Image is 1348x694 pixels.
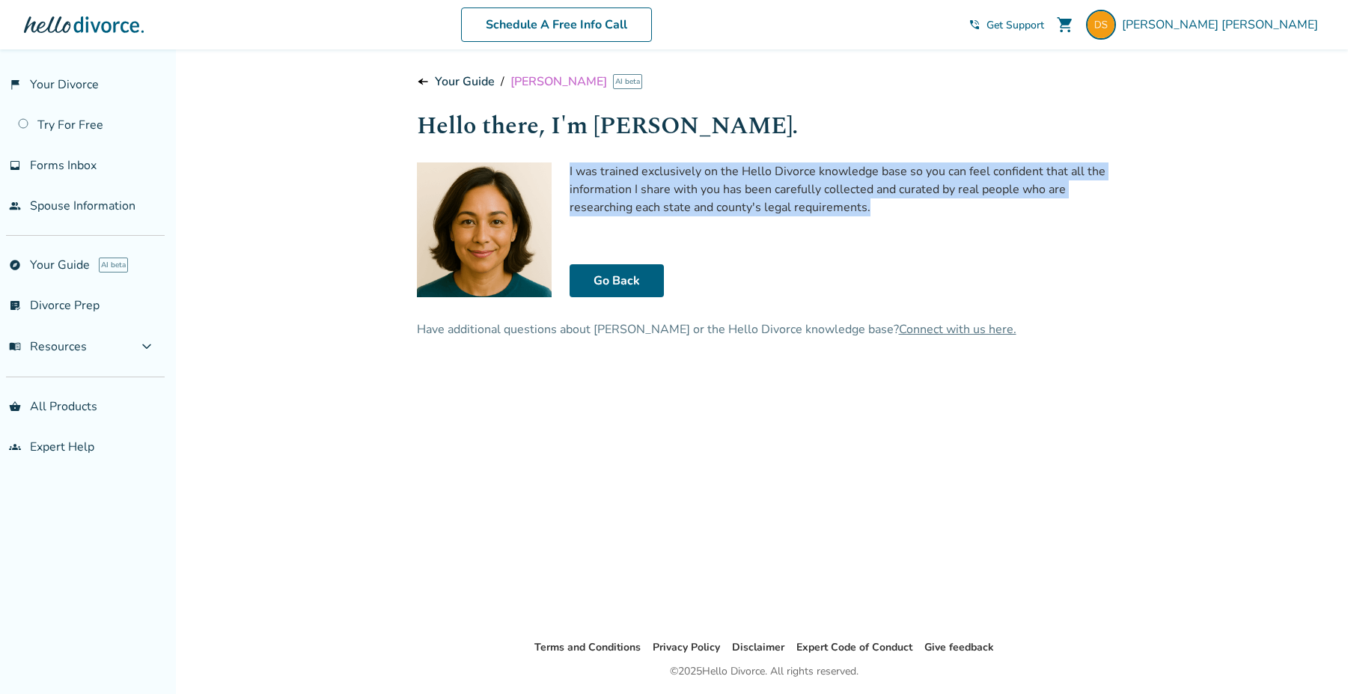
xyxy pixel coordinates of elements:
[1086,10,1116,40] img: dswezey2+portal1@gmail.com
[461,7,652,42] a: Schedule A Free Info Call
[732,639,784,657] li: Disclaimer
[417,73,1111,90] div: /
[613,74,642,89] span: AI beta
[9,299,21,311] span: list_alt_check
[417,76,429,88] span: line_end_arrow_notch
[570,162,1111,216] p: I was trained exclusively on the Hello Divorce knowledge base so you can feel confident that all ...
[986,18,1044,32] span: Get Support
[670,663,858,681] div: © 2025 Hello Divorce. All rights reserved.
[417,321,1111,338] div: Have additional questions about [PERSON_NAME] or the Hello Divorce knowledge base?
[969,18,1044,32] a: phone_in_talkGet Support
[9,79,21,91] span: flag_2
[9,159,21,171] span: inbox
[9,341,21,353] span: menu_book
[510,73,607,90] span: [PERSON_NAME]
[1056,16,1074,34] span: shopping_cart
[1122,16,1324,33] span: [PERSON_NAME] [PERSON_NAME]
[9,200,21,212] span: people
[9,338,87,355] span: Resources
[99,258,128,273] span: AI beta
[924,639,994,657] li: Give feedback
[435,73,495,90] a: Your Guide
[417,108,1111,144] h1: Hello there, I'm [PERSON_NAME].
[796,640,912,654] a: Expert Code of Conduct
[570,264,664,297] a: Go Back
[9,441,21,453] span: groups
[417,162,552,297] img: Hallie
[534,640,641,654] a: Terms and Conditions
[9,259,21,271] span: explore
[138,338,156,356] span: expand_more
[653,640,720,654] a: Privacy Policy
[30,157,97,174] span: Forms Inbox
[9,401,21,413] span: shopping_basket
[899,321,1016,338] a: Connect with us here.
[969,19,980,31] span: phone_in_talk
